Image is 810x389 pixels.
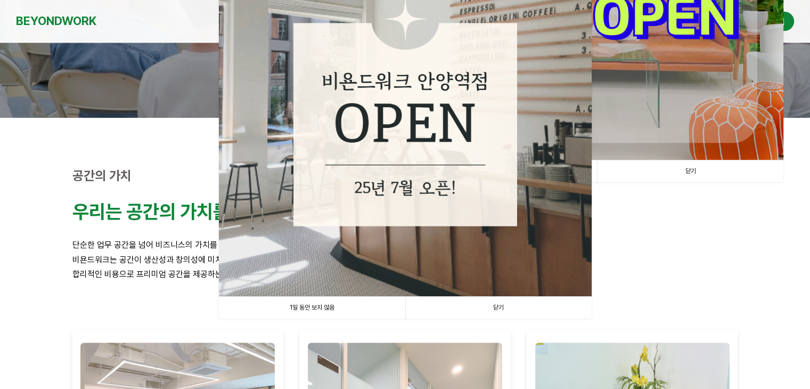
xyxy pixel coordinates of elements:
a: BEYONDWORK [16,11,96,31]
a: 1일 동안 보지 않음 [219,297,405,319]
p: 합리적인 비용으로 프리미엄 공간을 제공하는 것이 비욘드워크의 철학입니다. [72,267,738,281]
p: 비욘드워크는 공간이 생산성과 창의성에 미치는 영향을 잘 알고 있습니다. [72,253,738,267]
strong: 우리는 공간의 가치를 높입니다. [72,200,305,223]
a: 닫기 [405,297,592,319]
p: 단순한 업무 공간을 넘어 비즈니스의 가치를 높이는 영감의 공간을 만듭니다. [72,238,738,252]
a: 닫기 [597,160,783,182]
strong: 공간의 가치 [72,168,132,183]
